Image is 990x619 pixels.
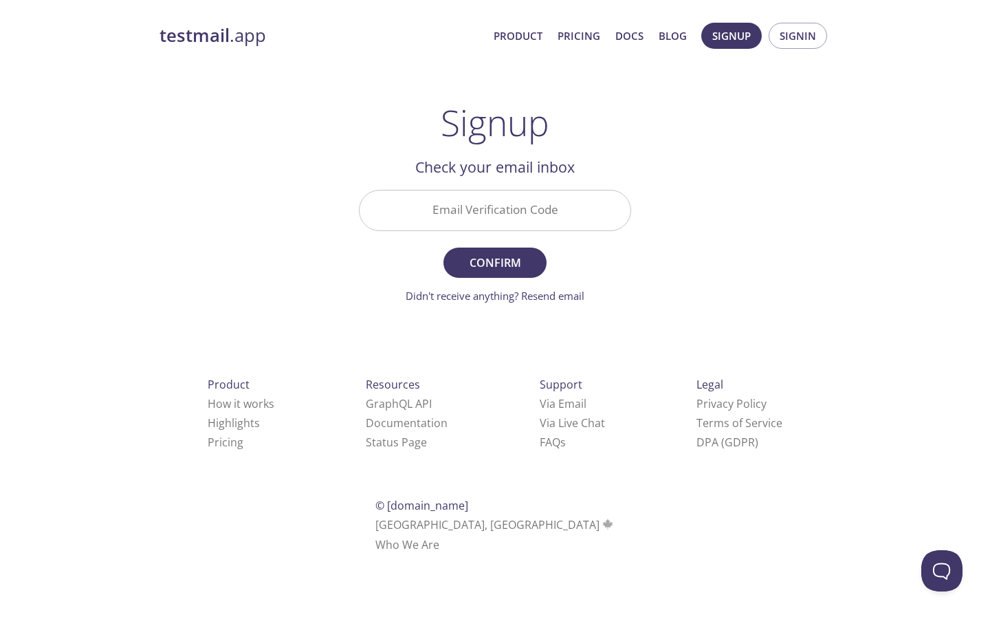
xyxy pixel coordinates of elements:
[769,23,827,49] button: Signin
[159,24,483,47] a: testmail.app
[366,435,427,450] a: Status Page
[701,23,762,49] button: Signup
[780,27,816,45] span: Signin
[208,435,243,450] a: Pricing
[375,537,439,552] a: Who We Are
[443,248,547,278] button: Confirm
[696,415,782,431] a: Terms of Service
[540,377,582,392] span: Support
[441,102,549,143] h1: Signup
[208,415,260,431] a: Highlights
[406,289,584,303] a: Didn't receive anything? Resend email
[540,396,586,411] a: Via Email
[921,550,962,591] iframe: Help Scout Beacon - Open
[712,27,751,45] span: Signup
[159,23,230,47] strong: testmail
[560,435,566,450] span: s
[540,415,605,431] a: Via Live Chat
[366,396,432,411] a: GraphQL API
[208,377,250,392] span: Product
[494,27,542,45] a: Product
[375,517,615,532] span: [GEOGRAPHIC_DATA], [GEOGRAPHIC_DATA]
[659,27,687,45] a: Blog
[459,253,531,272] span: Confirm
[375,498,468,513] span: © [DOMAIN_NAME]
[558,27,600,45] a: Pricing
[615,27,643,45] a: Docs
[696,377,723,392] span: Legal
[366,377,420,392] span: Resources
[696,396,767,411] a: Privacy Policy
[359,155,631,179] h2: Check your email inbox
[366,415,448,431] a: Documentation
[208,396,274,411] a: How it works
[696,435,758,450] a: DPA (GDPR)
[540,435,566,450] a: FAQ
